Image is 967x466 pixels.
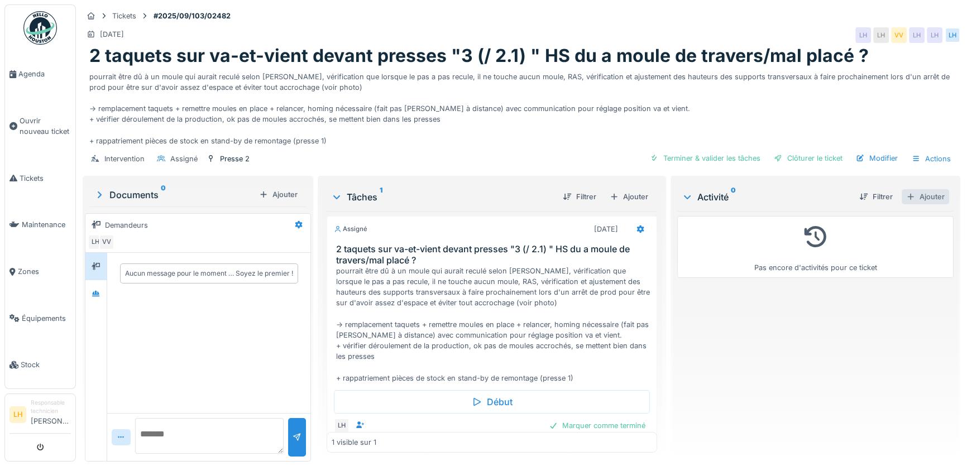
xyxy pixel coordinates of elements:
a: LH Responsable technicien[PERSON_NAME] [9,398,71,434]
li: LH [9,406,26,423]
div: Filtrer [558,189,601,204]
div: Assigné [170,153,198,164]
div: Ajouter [255,187,302,202]
sup: 0 [731,190,736,204]
span: Tickets [20,173,71,184]
a: Stock [5,342,75,388]
div: Clôturer le ticket [769,151,847,166]
div: Tâches [331,190,554,204]
div: Activité [682,190,850,204]
span: Stock [21,359,71,370]
a: Agenda [5,51,75,98]
sup: 1 [380,190,382,204]
span: Zones [18,266,71,277]
div: Presse 2 [220,153,250,164]
li: [PERSON_NAME] [31,398,71,431]
img: Badge_color-CXgf-gQk.svg [23,11,57,45]
div: Actions [907,151,956,167]
div: VV [99,234,114,250]
div: Documents [94,188,255,201]
div: Aucun message pour le moment … Soyez le premier ! [125,268,293,278]
a: Maintenance [5,201,75,248]
div: Intervention [104,153,145,164]
div: Ajouter [605,189,653,204]
div: Demandeurs [105,220,148,230]
h3: 2 taquets sur va-et-vient devant presses "3 (/ 2.1) " HS du a moule de travers/mal placé ? [336,244,652,265]
div: Filtrer [855,189,897,204]
span: Ouvrir nouveau ticket [20,116,71,137]
div: Pas encore d'activités pour ce ticket [684,221,946,273]
div: Début [334,390,650,414]
div: LH [88,234,103,250]
div: Modifier [851,151,902,166]
div: LH [927,27,942,43]
div: LH [873,27,889,43]
div: Ajouter [902,189,949,204]
a: Équipements [5,295,75,342]
div: LH [909,27,925,43]
span: Équipements [22,313,71,324]
div: 1 visible sur 1 [332,437,376,448]
div: Marquer comme terminé [544,418,650,433]
strong: #2025/09/103/02482 [149,11,235,21]
div: Tickets [112,11,136,21]
div: Responsable technicien [31,398,71,416]
h1: 2 taquets sur va-et-vient devant presses "3 (/ 2.1) " HS du a moule de travers/mal placé ? [89,45,869,66]
div: pourrait être dû à un moule qui aurait reculé selon [PERSON_NAME], vérification que lorsque le pa... [89,67,954,146]
a: Ouvrir nouveau ticket [5,98,75,155]
div: [DATE] [100,29,124,40]
div: LH [945,27,960,43]
div: LH [334,418,350,434]
a: Tickets [5,155,75,202]
sup: 0 [161,188,166,201]
div: Terminer & valider les tâches [645,151,765,166]
div: Assigné [334,224,367,234]
div: [DATE] [594,224,618,234]
div: pourrait être dû à un moule qui aurait reculé selon [PERSON_NAME], vérification que lorsque le pa... [336,266,652,383]
span: Maintenance [22,219,71,230]
div: VV [891,27,907,43]
div: LH [855,27,871,43]
a: Zones [5,248,75,295]
span: Agenda [18,69,71,79]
